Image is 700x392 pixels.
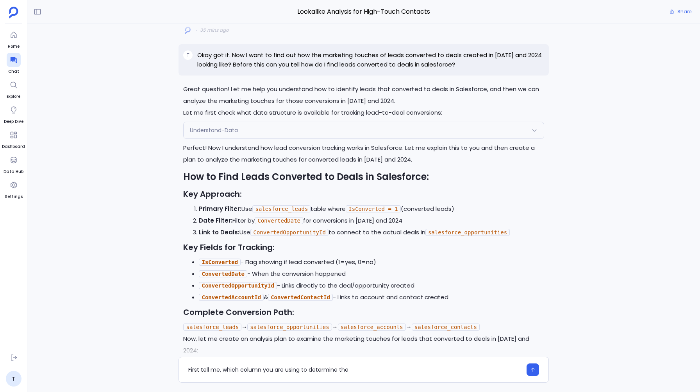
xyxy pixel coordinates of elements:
li: Use to connect to the actual deals in [199,227,544,238]
span: Data Hub [4,169,23,175]
span: T [187,52,189,58]
p: Let me first check what data structure is available for tracking lead-to-deal conversions: [183,107,544,119]
li: Filter by for conversions in [DATE] and 2024 [199,215,544,227]
code: salesforce_accounts [338,324,406,331]
code: salesforce_opportunities [247,324,332,331]
code: salesforce_leads [252,205,311,212]
code: salesforce_opportunities [425,229,510,236]
span: Share [677,9,691,15]
li: Use table where (converted leads) [199,203,544,215]
p: → → → [183,321,544,333]
li: & - Links to account and contact created [199,291,544,303]
strong: Date Filter: [199,216,232,225]
code: salesforce_leads [183,324,241,331]
a: T [6,371,21,387]
code: ConvertedContactId [268,294,333,301]
p: Okay got it. Now I want to find out how the marketing touches of leads converted to deals created... [197,50,544,69]
li: - Flag showing if lead converted (1=yes, 0=no) [199,256,544,268]
span: Chat [7,68,21,75]
code: ConvertedOpportunityId [250,229,328,236]
strong: How to Find Leads Converted to Deals in Salesforce: [183,170,429,183]
a: Explore [7,78,21,100]
code: IsConverted = 1 [346,205,400,212]
a: Deep Dive [4,103,23,125]
code: ConvertedDate [199,270,247,277]
a: Dashboard [2,128,25,150]
span: Lookalike Analysis for High-Touch Contacts [179,7,548,17]
code: IsConverted [199,259,241,266]
span: Settings [5,194,23,200]
code: salesforce_contacts [412,324,480,331]
li: - Links directly to the deal/opportunity created [199,280,544,291]
strong: Key Fields for Tracking: [183,242,275,253]
a: Chat [7,53,21,75]
span: Explore [7,94,21,100]
p: Now, let me create an analysis plan to examine the marketing touches for leads that converted to ... [183,333,544,356]
img: petavue logo [9,7,18,18]
li: - When the conversion happened [199,268,544,280]
span: Deep Dive [4,119,23,125]
a: Home [7,28,21,50]
p: Perfect! Now I understand how lead conversion tracking works in Salesforce. Let me explain this t... [183,142,544,165]
strong: Key Approach: [183,189,242,200]
a: Settings [5,178,23,200]
strong: Primary Filter: [199,205,241,213]
span: Dashboard [2,144,25,150]
code: ConvertedDate [255,217,303,224]
textarea: First tell me, which column you are using to determine the [188,366,521,374]
a: Data Hub [4,153,23,175]
span: Understand-Data [190,126,238,134]
code: ConvertedAccountId [199,294,264,301]
p: Great question! Let me help you understand how to identify leads that converted to deals in Sales... [183,83,544,107]
strong: Link to Deals: [199,228,239,236]
button: Share [665,6,696,17]
code: ConvertedOpportunityId [199,282,277,289]
span: Home [7,43,21,50]
strong: Complete Conversion Path: [183,307,294,318]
